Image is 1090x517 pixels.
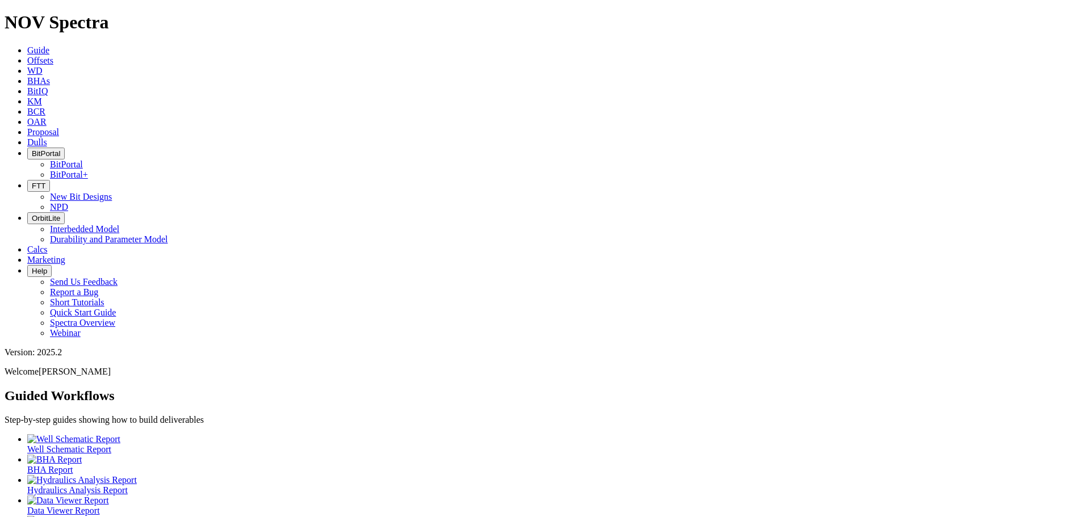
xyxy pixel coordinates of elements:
[27,434,120,444] img: Well Schematic Report
[5,388,1085,403] h2: Guided Workflows
[27,455,1085,474] a: BHA Report BHA Report
[50,159,83,169] a: BitPortal
[27,495,109,506] img: Data Viewer Report
[27,148,65,159] button: BitPortal
[27,475,137,485] img: Hydraulics Analysis Report
[50,287,98,297] a: Report a Bug
[32,182,45,190] span: FTT
[27,107,45,116] a: BCR
[27,245,48,254] a: Calcs
[27,180,50,192] button: FTT
[50,318,115,327] a: Spectra Overview
[39,367,111,376] span: [PERSON_NAME]
[27,137,47,147] a: Dulls
[5,12,1085,33] h1: NOV Spectra
[27,265,52,277] button: Help
[32,149,60,158] span: BitPortal
[27,127,59,137] a: Proposal
[50,202,68,212] a: NPD
[50,277,118,287] a: Send Us Feedback
[27,475,1085,495] a: Hydraulics Analysis Report Hydraulics Analysis Report
[27,66,43,75] a: WD
[27,212,65,224] button: OrbitLite
[50,297,104,307] a: Short Tutorials
[32,267,47,275] span: Help
[32,214,60,222] span: OrbitLite
[50,234,168,244] a: Durability and Parameter Model
[50,192,112,201] a: New Bit Designs
[27,434,1085,454] a: Well Schematic Report Well Schematic Report
[5,367,1085,377] p: Welcome
[27,86,48,96] a: BitIQ
[50,328,81,338] a: Webinar
[27,495,1085,515] a: Data Viewer Report Data Viewer Report
[27,76,50,86] a: BHAs
[27,56,53,65] a: Offsets
[5,347,1085,358] div: Version: 2025.2
[27,485,128,495] span: Hydraulics Analysis Report
[5,415,1085,425] p: Step-by-step guides showing how to build deliverables
[27,255,65,264] a: Marketing
[50,170,88,179] a: BitPortal+
[27,455,82,465] img: BHA Report
[27,506,100,515] span: Data Viewer Report
[27,45,49,55] a: Guide
[50,308,116,317] a: Quick Start Guide
[27,465,73,474] span: BHA Report
[27,96,42,106] a: KM
[27,117,47,127] a: OAR
[50,224,119,234] a: Interbedded Model
[27,444,111,454] span: Well Schematic Report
